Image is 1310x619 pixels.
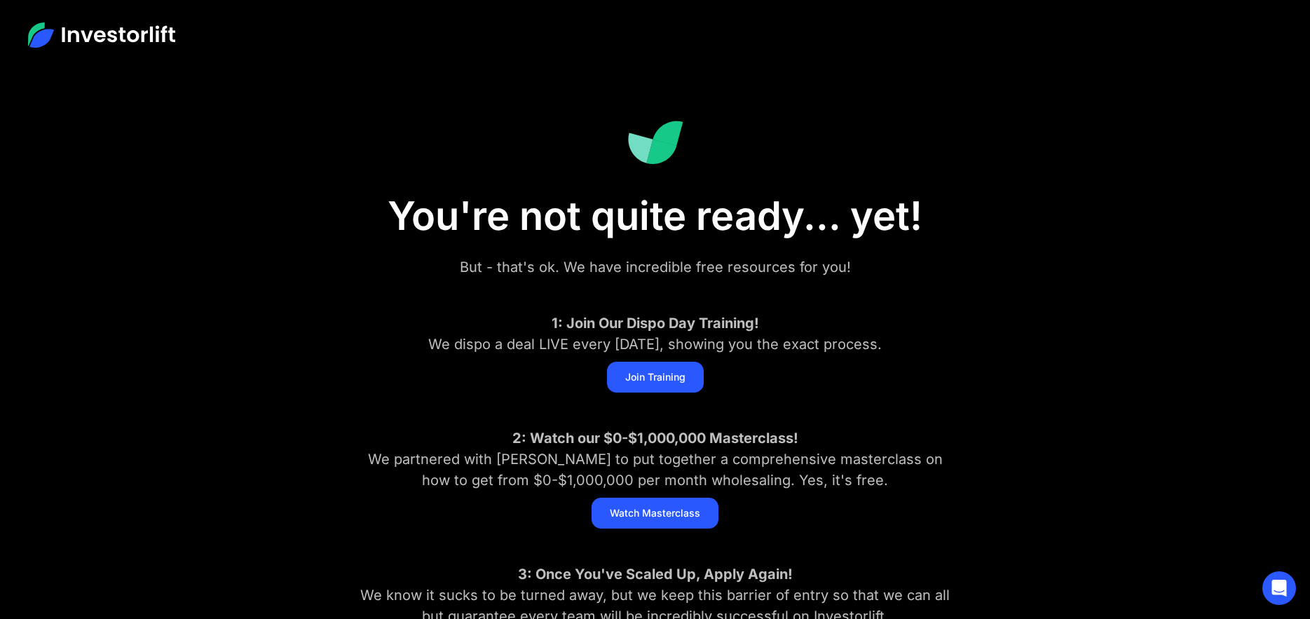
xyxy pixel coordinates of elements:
[592,498,718,529] a: Watch Masterclass
[512,430,798,447] strong: 2: Watch our $0-$1,000,000 Masterclass!
[518,566,793,583] strong: 3: Once You've Scaled Up, Apply Again!
[354,313,957,355] div: We dispo a deal LIVE every [DATE], showing you the exact process.
[305,193,1006,240] h1: You're not quite ready... yet!
[1262,571,1296,605] div: Open Intercom Messenger
[354,428,957,491] div: We partnered with [PERSON_NAME] to put together a comprehensive masterclass on how to get from $0...
[607,362,704,393] a: Join Training
[552,315,759,332] strong: 1: Join Our Dispo Day Training!
[627,121,683,165] img: Investorlift Dashboard
[354,257,957,278] div: But - that's ok. We have incredible free resources for you!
